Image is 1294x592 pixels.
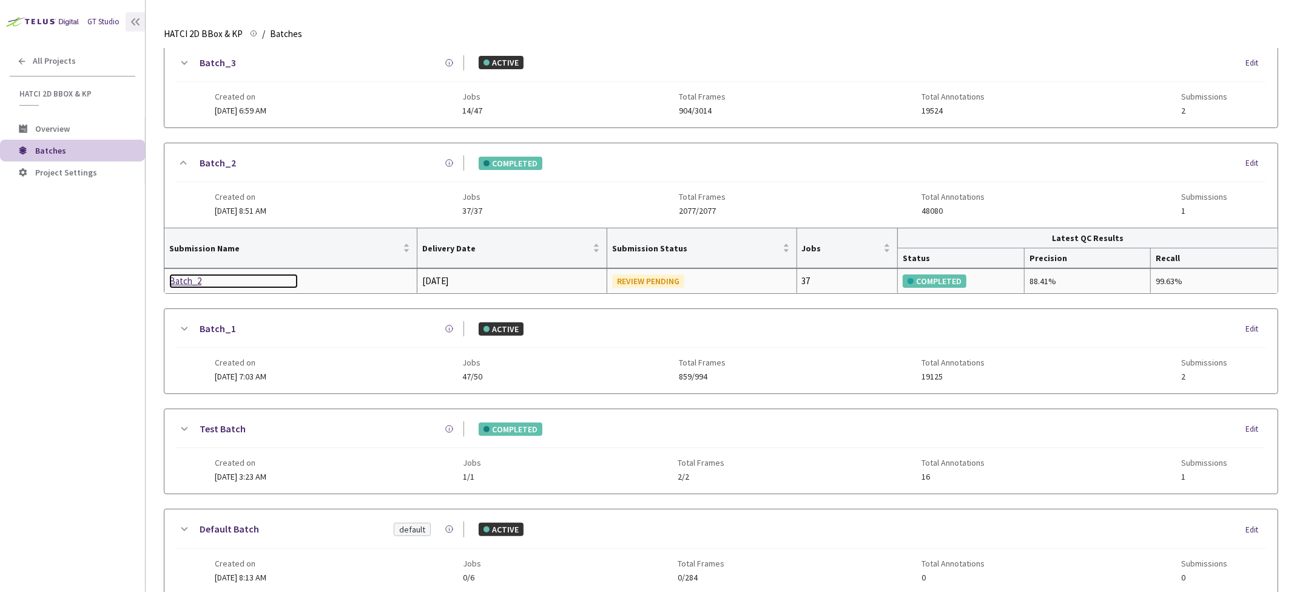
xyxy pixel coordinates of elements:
[1181,372,1227,381] span: 2
[169,243,400,253] span: Submission Name
[678,472,724,481] span: 2/2
[169,274,298,288] a: Batch_2
[612,243,780,253] span: Submission Status
[417,228,607,268] th: Delivery Date
[164,228,417,268] th: Submission Name
[1029,274,1146,288] div: 88.41%
[200,522,259,537] a: Default Batch
[479,523,524,536] div: ACTIVE
[1181,573,1227,582] span: 0
[679,92,726,101] span: Total Frames
[462,372,482,381] span: 47/50
[922,372,985,381] span: 19125
[422,274,602,288] div: [DATE]
[35,167,97,178] span: Project Settings
[898,248,1025,268] th: Status
[1025,248,1151,268] th: Precision
[1245,323,1265,335] div: Edit
[678,573,724,582] span: 0/284
[215,371,266,382] span: [DATE] 7:03 AM
[19,89,128,99] span: HATCI 2D BBox & KP
[270,27,302,41] span: Batches
[215,205,266,216] span: [DATE] 8:51 AM
[462,358,482,367] span: Jobs
[479,56,524,69] div: ACTIVE
[612,274,684,288] div: REVIEW PENDING
[1181,559,1227,568] span: Submissions
[922,192,985,202] span: Total Annotations
[1181,206,1227,216] span: 1
[215,572,266,583] span: [DATE] 8:13 AM
[35,145,66,156] span: Batches
[1181,358,1227,367] span: Submissions
[898,228,1278,248] th: Latest QC Results
[922,559,985,568] span: Total Annotations
[479,423,542,436] div: COMPLETED
[462,106,482,115] span: 14/47
[1181,92,1227,101] span: Submissions
[1151,248,1278,268] th: Recall
[200,55,236,70] a: Batch_3
[200,155,236,171] a: Batch_2
[164,43,1278,128] div: Batch_3ACTIVEEditCreated on[DATE] 6:59 AMJobs14/47Total Frames904/3014Total Annotations19524Submi...
[422,243,590,253] span: Delivery Date
[922,458,985,468] span: Total Annotations
[215,105,266,116] span: [DATE] 6:59 AM
[463,458,481,468] span: Jobs
[462,192,482,202] span: Jobs
[1181,106,1227,115] span: 2
[164,143,1278,228] div: Batch_2COMPLETEDEditCreated on[DATE] 8:51 AMJobs37/37Total Frames2077/2077Total Annotations48080S...
[1245,524,1265,536] div: Edit
[479,322,524,336] div: ACTIVE
[922,358,985,367] span: Total Annotations
[215,358,266,367] span: Created on
[922,472,985,481] span: 16
[678,458,724,468] span: Total Frames
[462,206,482,216] span: 37/37
[797,228,898,268] th: Jobs
[1181,192,1227,202] span: Submissions
[262,27,265,41] li: /
[802,243,881,253] span: Jobs
[679,206,726,216] span: 2077/2077
[922,573,985,582] span: 0
[463,559,481,568] span: Jobs
[479,157,542,170] div: COMPLETED
[903,274,966,288] div: COMPLETED
[35,123,70,134] span: Overview
[802,274,893,288] div: 37
[678,559,724,568] span: Total Frames
[463,472,481,481] span: 1/1
[200,321,236,336] a: Batch_1
[1181,472,1227,481] span: 1
[679,372,726,381] span: 859/994
[87,16,120,28] div: GT Studio
[679,106,726,115] span: 904/3014
[463,573,481,582] span: 0/6
[1245,423,1265,435] div: Edit
[1156,274,1273,288] div: 99.63%
[164,27,243,41] span: HATCI 2D BBox & KP
[922,106,985,115] span: 19524
[215,471,266,482] span: [DATE] 3:23 AM
[215,458,266,468] span: Created on
[922,206,985,216] span: 48080
[607,228,797,268] th: Submission Status
[679,192,726,202] span: Total Frames
[164,309,1278,393] div: Batch_1ACTIVEEditCreated on[DATE] 7:03 AMJobs47/50Total Frames859/994Total Annotations19125Submis...
[215,92,266,101] span: Created on
[215,192,266,202] span: Created on
[922,92,985,101] span: Total Annotations
[200,421,246,437] a: Test Batch
[33,56,76,66] span: All Projects
[1245,57,1265,69] div: Edit
[164,409,1278,494] div: Test BatchCOMPLETEDEditCreated on[DATE] 3:23 AMJobs1/1Total Frames2/2Total Annotations16Submissions1
[1245,157,1265,169] div: Edit
[462,92,482,101] span: Jobs
[1181,458,1227,468] span: Submissions
[679,358,726,367] span: Total Frames
[215,559,266,568] span: Created on
[399,523,425,536] div: default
